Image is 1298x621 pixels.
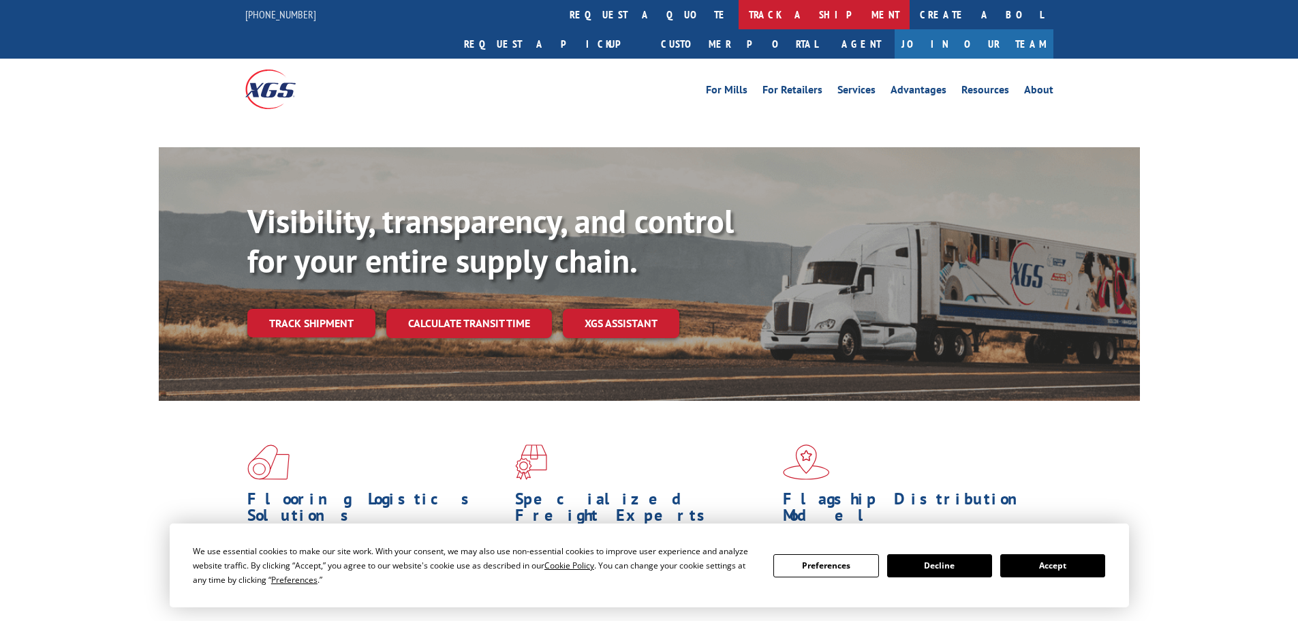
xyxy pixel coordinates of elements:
[895,29,1053,59] a: Join Our Team
[773,554,878,577] button: Preferences
[271,574,318,586] span: Preferences
[544,560,594,571] span: Cookie Policy
[1024,85,1053,100] a: About
[563,309,679,338] a: XGS ASSISTANT
[515,444,547,480] img: xgs-icon-focused-on-flooring-red
[247,309,375,337] a: Track shipment
[891,85,946,100] a: Advantages
[247,200,734,282] b: Visibility, transparency, and control for your entire supply chain.
[170,524,1129,607] div: Cookie Consent Prompt
[783,444,830,480] img: xgs-icon-flagship-distribution-model-red
[961,85,1009,100] a: Resources
[454,29,651,59] a: Request a pickup
[828,29,895,59] a: Agent
[386,309,552,338] a: Calculate transit time
[247,444,290,480] img: xgs-icon-total-supply-chain-intelligence-red
[193,544,757,587] div: We use essential cookies to make our site work. With your consent, we may also use non-essential ...
[1000,554,1105,577] button: Accept
[651,29,828,59] a: Customer Portal
[762,85,822,100] a: For Retailers
[706,85,747,100] a: For Mills
[515,491,773,530] h1: Specialized Freight Experts
[245,7,316,21] a: [PHONE_NUMBER]
[887,554,992,577] button: Decline
[247,491,505,530] h1: Flooring Logistics Solutions
[783,491,1040,530] h1: Flagship Distribution Model
[837,85,876,100] a: Services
